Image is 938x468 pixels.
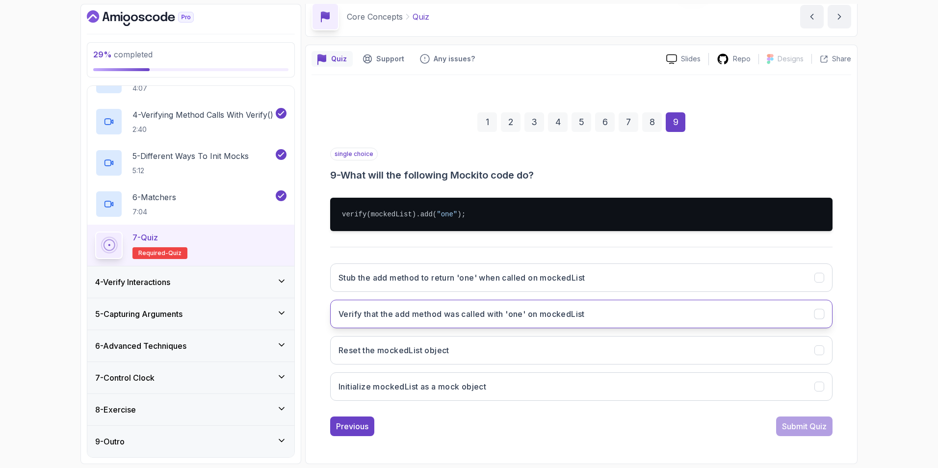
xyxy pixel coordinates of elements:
button: Submit Quiz [776,416,833,436]
div: 5 [572,112,591,132]
p: Core Concepts [347,11,403,23]
button: 5-Capturing Arguments [87,298,294,330]
button: 6-Advanced Techniques [87,330,294,362]
button: Stub the add method to return 'one' when called on mockedList [330,263,833,292]
button: Feedback button [414,51,481,67]
p: single choice [330,148,378,160]
button: previous content [800,5,824,28]
pre: verify(mockedList).add( ); [330,198,833,231]
span: quiz [168,249,182,257]
button: Initialize mockedList as a mock object [330,372,833,401]
div: 3 [524,112,544,132]
span: completed [93,50,153,59]
h3: 5 - Capturing Arguments [95,308,182,320]
button: Support button [357,51,410,67]
p: 7:04 [132,207,176,217]
h3: 6 - Advanced Techniques [95,340,186,352]
div: 6 [595,112,615,132]
p: Slides [681,54,701,64]
button: 7-QuizRequired-quiz [95,232,287,259]
div: 1 [477,112,497,132]
p: 5 - Different Ways To Init Mocks [132,150,249,162]
p: 5:12 [132,166,249,176]
p: Repo [733,54,751,64]
p: Any issues? [434,54,475,64]
button: Reset the mockedList object [330,336,833,364]
h3: 9 - What will the following Mockito code do? [330,168,833,182]
div: 2 [501,112,521,132]
p: Quiz [413,11,429,23]
a: Slides [658,54,708,64]
span: "one" [437,210,457,218]
a: Dashboard [87,10,216,26]
div: Submit Quiz [782,420,827,432]
h3: 4 - Verify Interactions [95,276,170,288]
button: 6-Matchers7:04 [95,190,287,218]
h3: 7 - Control Clock [95,372,155,384]
a: Repo [709,53,758,65]
h3: Verify that the add method was called with 'one' on mockedList [339,308,585,320]
h3: Stub the add method to return 'one' when called on mockedList [339,272,585,284]
button: next content [828,5,851,28]
p: Support [376,54,404,64]
p: 4 - Verifying Method Calls With Verify() [132,109,273,121]
button: 7-Control Clock [87,362,294,393]
p: Quiz [331,54,347,64]
button: 4-Verifying Method Calls With Verify()2:40 [95,108,287,135]
h3: 8 - Exercise [95,404,136,416]
button: 4-Verify Interactions [87,266,294,298]
h3: 9 - Outro [95,436,125,447]
p: 2:40 [132,125,273,134]
button: Share [811,54,851,64]
div: 8 [642,112,662,132]
p: 6 - Matchers [132,191,176,203]
span: 29 % [93,50,112,59]
p: Designs [778,54,804,64]
button: 8-Exercise [87,394,294,425]
div: 7 [619,112,638,132]
p: Share [832,54,851,64]
div: 4 [548,112,568,132]
h3: Reset the mockedList object [339,344,449,356]
p: 7 - Quiz [132,232,158,243]
p: 4:07 [132,83,262,93]
button: Previous [330,416,374,436]
div: Previous [336,420,368,432]
button: quiz button [312,51,353,67]
span: Required- [138,249,168,257]
button: Verify that the add method was called with 'one' on mockedList [330,300,833,328]
button: 5-Different Ways To Init Mocks5:12 [95,149,287,177]
h3: Initialize mockedList as a mock object [339,381,486,392]
div: 9 [666,112,685,132]
button: 9-Outro [87,426,294,457]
